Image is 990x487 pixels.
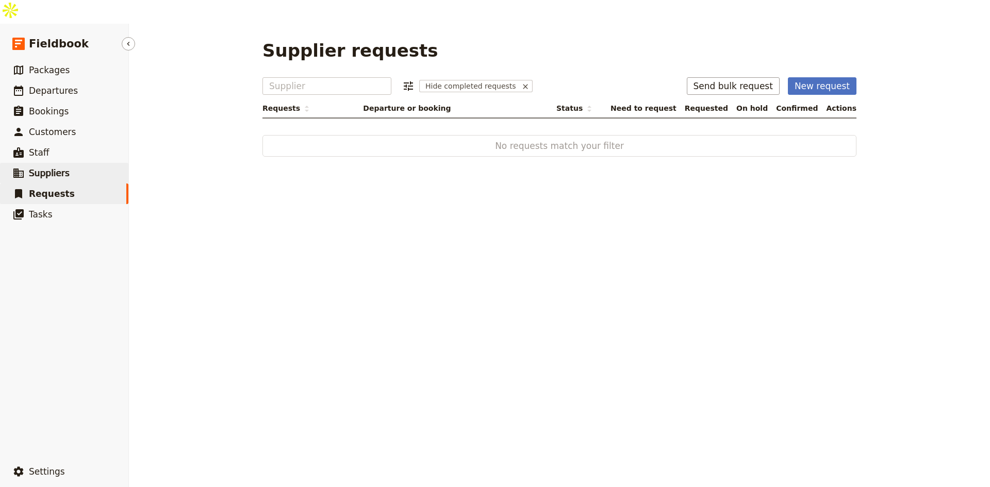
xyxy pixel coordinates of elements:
span: Tasks [29,209,53,220]
th: Actions [822,99,856,119]
span: No requests match your filter [296,140,823,152]
button: Filter reservations [400,77,417,95]
th: Departure or booking [359,99,552,119]
button: Remove [519,80,533,92]
span: Staff [29,147,49,158]
span: Requests [29,189,75,199]
span: Suppliers [29,168,70,178]
th: On hold [732,99,772,119]
button: Send bulk request [687,77,780,95]
input: Supplier [269,80,385,92]
th: Need to request [606,99,681,119]
span: Departures [29,86,78,96]
th: Requested [681,99,732,119]
th: Status [552,99,606,119]
button: Hide menu [122,37,135,51]
th: Requests [262,99,359,119]
button: New request [788,77,856,95]
span: Status [556,103,592,113]
span: Hide completed requests [419,80,518,92]
span: Fieldbook [29,36,89,52]
span: Settings [29,466,65,477]
th: Confirmed [772,99,822,119]
span: Bookings [29,106,69,116]
span: Customers [29,127,76,137]
span: Packages [29,65,70,75]
h1: Supplier requests [262,40,438,61]
span: Requests [262,103,309,113]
